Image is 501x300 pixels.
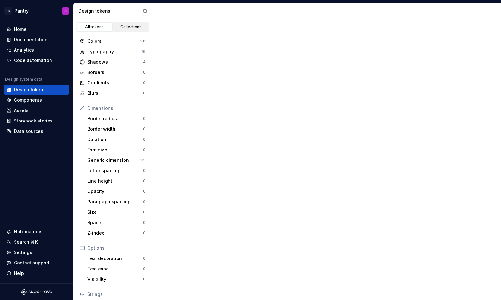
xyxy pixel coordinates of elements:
[14,87,46,93] div: Design tokens
[142,49,146,54] div: 16
[4,237,69,247] button: Search ⌘K
[87,48,142,55] div: Typography
[14,239,38,245] div: Search ⌘K
[143,189,146,194] div: 0
[85,186,148,196] a: Opacity0
[87,188,143,195] div: Opacity
[14,57,52,64] div: Code automation
[5,77,42,82] div: Design system data
[87,136,143,143] div: Duration
[79,25,110,30] div: All tokens
[87,90,143,96] div: Blurs
[4,116,69,126] a: Storybook stories
[4,227,69,237] button: Notifications
[85,176,148,186] a: Line height0
[14,260,50,266] div: Contact support
[87,80,143,86] div: Gradients
[85,197,148,207] a: Paragraph spacing0
[4,247,69,258] a: Settings
[87,255,143,262] div: Text decoration
[87,209,143,215] div: Size
[85,166,148,176] a: Letter spacing0
[87,38,140,44] div: Colors
[87,178,143,184] div: Line height
[87,69,143,76] div: Borders
[143,199,146,204] div: 0
[77,57,148,67] a: Shadows4
[4,24,69,34] a: Home
[87,291,146,297] div: Strings
[14,47,34,53] div: Analytics
[87,219,143,226] div: Space
[87,230,143,236] div: Z-index
[143,59,146,65] div: 4
[143,147,146,152] div: 0
[77,88,148,98] a: Blurs0
[87,116,143,122] div: Border radius
[4,95,69,105] a: Components
[14,107,29,114] div: Assets
[4,126,69,136] a: Data sources
[77,67,148,77] a: Borders0
[85,228,148,238] a: Z-index0
[4,85,69,95] a: Design tokens
[4,7,12,15] div: CD
[14,128,43,134] div: Data sources
[85,207,148,217] a: Size0
[87,126,143,132] div: Border width
[143,277,146,282] div: 0
[1,4,72,18] button: CDPantryJS
[14,118,53,124] div: Storybook stories
[21,289,52,295] svg: Supernova Logo
[143,168,146,173] div: 0
[143,127,146,132] div: 0
[77,47,148,57] a: Typography16
[85,145,148,155] a: Font size0
[14,270,24,276] div: Help
[143,230,146,235] div: 0
[85,218,148,228] a: Space0
[87,157,140,163] div: Generic dimension
[14,229,43,235] div: Notifications
[14,26,26,32] div: Home
[85,253,148,263] a: Text decoration0
[87,147,143,153] div: Font size
[85,155,148,165] a: Generic dimension115
[87,59,143,65] div: Shadows
[143,91,146,96] div: 0
[87,167,143,174] div: Letter spacing
[87,276,143,282] div: Visibility
[4,45,69,55] a: Analytics
[143,266,146,271] div: 0
[143,178,146,184] div: 0
[143,210,146,215] div: 0
[14,97,42,103] div: Components
[14,249,32,256] div: Settings
[77,78,148,88] a: Gradients0
[77,36,148,46] a: Colors311
[87,245,146,251] div: Options
[4,268,69,278] button: Help
[87,199,143,205] div: Paragraph spacing
[87,266,143,272] div: Text case
[143,220,146,225] div: 0
[4,258,69,268] button: Contact support
[85,134,148,144] a: Duration0
[4,35,69,45] a: Documentation
[4,105,69,116] a: Assets
[143,70,146,75] div: 0
[115,25,147,30] div: Collections
[79,8,141,14] div: Design tokens
[143,116,146,121] div: 0
[87,105,146,111] div: Dimensions
[143,137,146,142] div: 0
[14,37,48,43] div: Documentation
[140,158,146,163] div: 115
[143,80,146,85] div: 0
[143,256,146,261] div: 0
[15,8,29,14] div: Pantry
[140,39,146,44] div: 311
[85,124,148,134] a: Border width0
[4,55,69,65] a: Code automation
